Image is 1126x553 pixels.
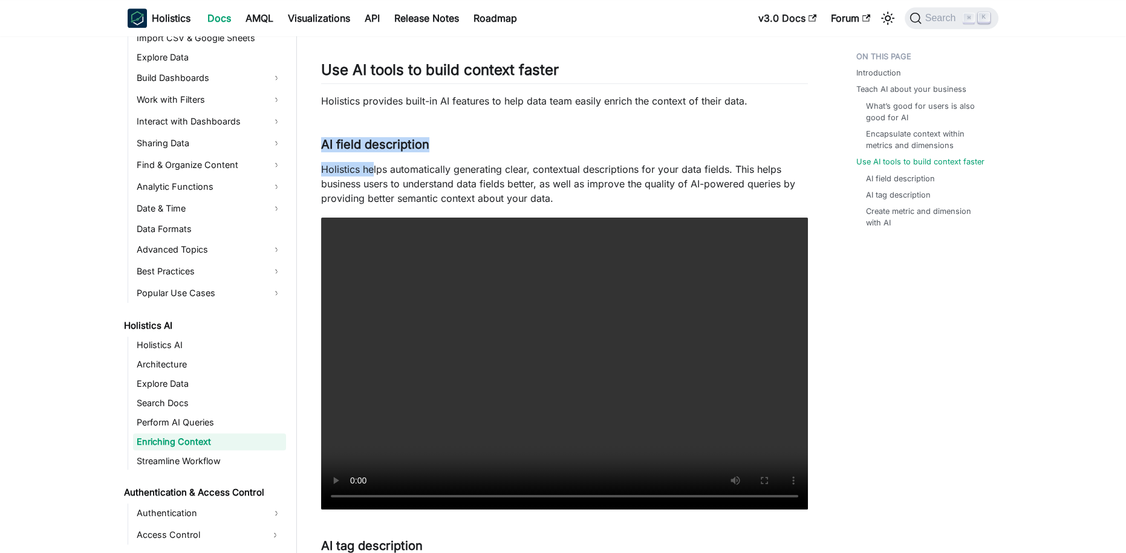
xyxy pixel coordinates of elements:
a: Holistics AI [120,317,286,334]
a: What’s good for users is also good for AI [866,100,986,123]
a: Build Dashboards [133,68,286,88]
a: Create metric and dimension with AI [866,205,986,228]
a: Enriching Context [133,433,286,450]
a: Find & Organize Content [133,155,286,175]
a: Roadmap [466,8,524,28]
a: Analytic Functions [133,177,286,196]
a: Work with Filters [133,90,286,109]
a: API [357,8,387,28]
a: v3.0 Docs [751,8,824,28]
a: Explore Data [133,49,286,66]
a: Date & Time [133,199,286,218]
a: Advanced Topics [133,240,286,259]
a: Introduction [856,67,901,79]
a: Holistics AI [133,337,286,354]
kbd: K [978,12,990,23]
a: Data Formats [133,221,286,238]
a: Authentication & Access Control [120,484,286,501]
a: AI tag description [866,189,931,201]
p: Holistics helps automatically generating clear, contextual descriptions for your data fields. Thi... [321,162,808,205]
a: Release Notes [387,8,466,28]
button: Search (Command+K) [905,7,998,29]
a: Use AI tools to build context faster [856,156,984,167]
a: Best Practices [133,262,286,281]
a: Search Docs [133,395,286,412]
a: Forum [824,8,877,28]
a: Import CSV & Google Sheets [133,30,286,47]
a: Access Control [133,525,264,545]
a: Authentication [133,503,286,523]
h2: Use AI tools to build context faster [321,61,808,84]
a: Explore Data [133,375,286,392]
nav: Docs sidebar [116,36,297,553]
a: Encapsulate context within metrics and dimensions [866,128,986,151]
kbd: ⌘ [963,13,975,24]
button: Switch between dark and light mode (currently light mode) [878,8,897,28]
a: Sharing Data [133,134,286,153]
a: Architecture [133,356,286,373]
a: HolisticsHolistics [128,8,190,28]
a: Popular Use Cases [133,283,286,303]
h3: AI field description [321,137,808,152]
b: Holistics [152,11,190,25]
a: Streamline Workflow [133,453,286,470]
a: Perform AI Queries [133,414,286,431]
a: AMQL [238,8,281,28]
a: Docs [200,8,238,28]
span: Search [922,13,963,24]
img: Holistics [128,8,147,28]
button: Expand sidebar category 'Access Control' [264,525,286,545]
a: Interact with Dashboards [133,112,286,131]
a: Teach AI about your business [856,83,966,95]
video: Your browser does not support embedding video, but you can . [321,218,808,509]
a: Visualizations [281,8,357,28]
p: Holistics provides built-in AI features to help data team easily enrich the context of their data. [321,94,808,108]
a: AI field description [866,173,935,184]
